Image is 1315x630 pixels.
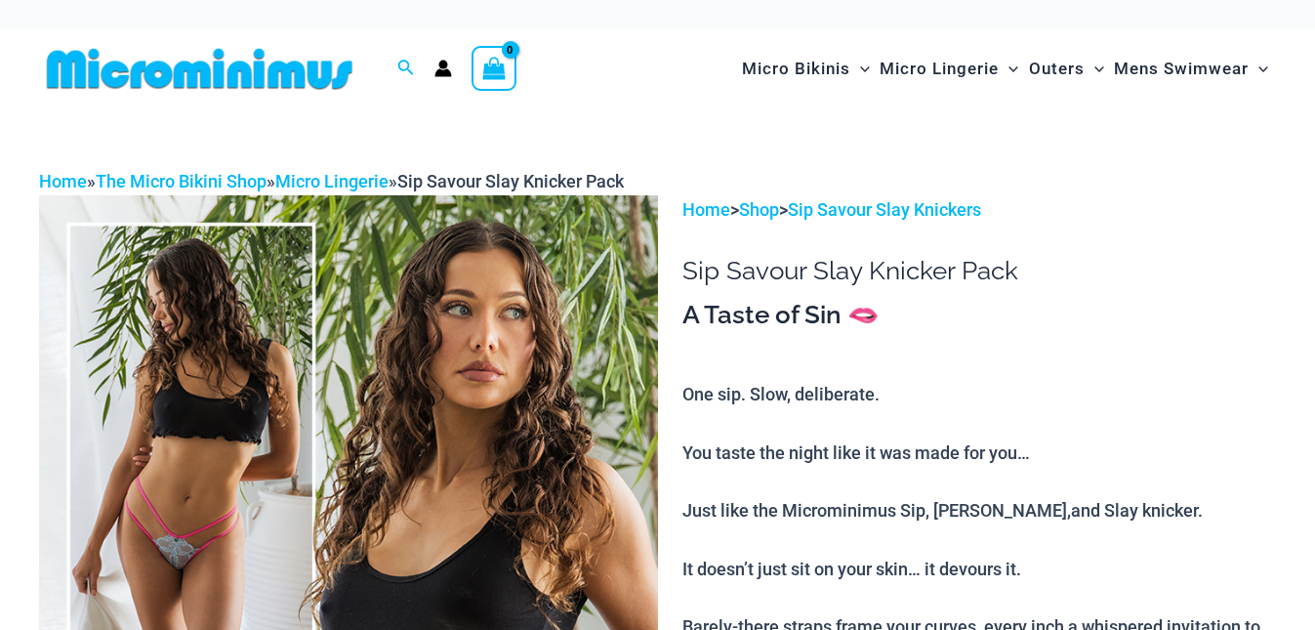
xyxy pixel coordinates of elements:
a: Micro Lingerie [275,171,389,191]
a: Sip Savour Slay Knickers [788,199,981,220]
h3: A Taste of Sin 🫦 [682,299,1276,332]
nav: Site Navigation [734,36,1276,102]
span: Outers [1029,44,1085,94]
span: Menu Toggle [1249,44,1268,94]
span: Menu Toggle [850,44,870,94]
a: Mens SwimwearMenu ToggleMenu Toggle [1109,39,1273,99]
span: Sip Savour Slay Knicker Pack [397,171,624,191]
a: Micro LingerieMenu ToggleMenu Toggle [875,39,1023,99]
a: Search icon link [397,57,415,81]
a: View Shopping Cart, empty [472,46,516,91]
a: OutersMenu ToggleMenu Toggle [1024,39,1109,99]
span: Menu Toggle [999,44,1018,94]
span: Menu Toggle [1085,44,1104,94]
a: Micro BikinisMenu ToggleMenu Toggle [737,39,875,99]
img: MM SHOP LOGO FLAT [39,47,360,91]
a: Home [682,199,730,220]
span: Micro Bikinis [742,44,850,94]
a: The Micro Bikini Shop [96,171,267,191]
h1: Sip Savour Slay Knicker Pack [682,256,1276,286]
a: Shop [739,199,779,220]
span: Micro Lingerie [880,44,999,94]
span: » » » [39,171,624,191]
a: Home [39,171,87,191]
a: Account icon link [434,60,452,77]
span: Mens Swimwear [1114,44,1249,94]
p: > > [682,195,1276,225]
